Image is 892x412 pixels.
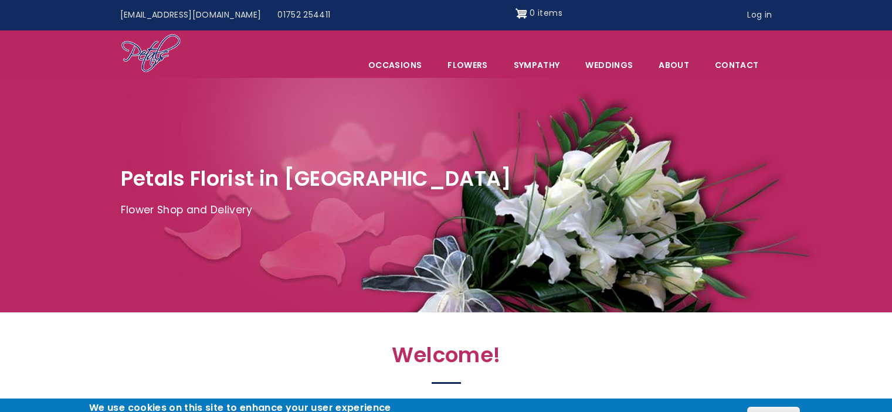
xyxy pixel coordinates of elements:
a: Flowers [435,53,500,77]
a: Shopping cart 0 items [515,4,562,23]
a: [EMAIL_ADDRESS][DOMAIN_NAME] [112,4,270,26]
a: Log in [739,4,780,26]
a: 01752 254411 [269,4,338,26]
h2: Welcome! [191,343,701,374]
span: Petals Florist in [GEOGRAPHIC_DATA] [121,164,512,193]
a: Sympathy [501,53,572,77]
p: Flower Shop and Delivery [121,202,772,219]
img: Home [121,33,181,74]
span: Occasions [356,53,434,77]
a: About [646,53,701,77]
img: Shopping cart [515,4,527,23]
a: Contact [703,53,771,77]
span: Weddings [573,53,645,77]
span: 0 items [530,7,562,19]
